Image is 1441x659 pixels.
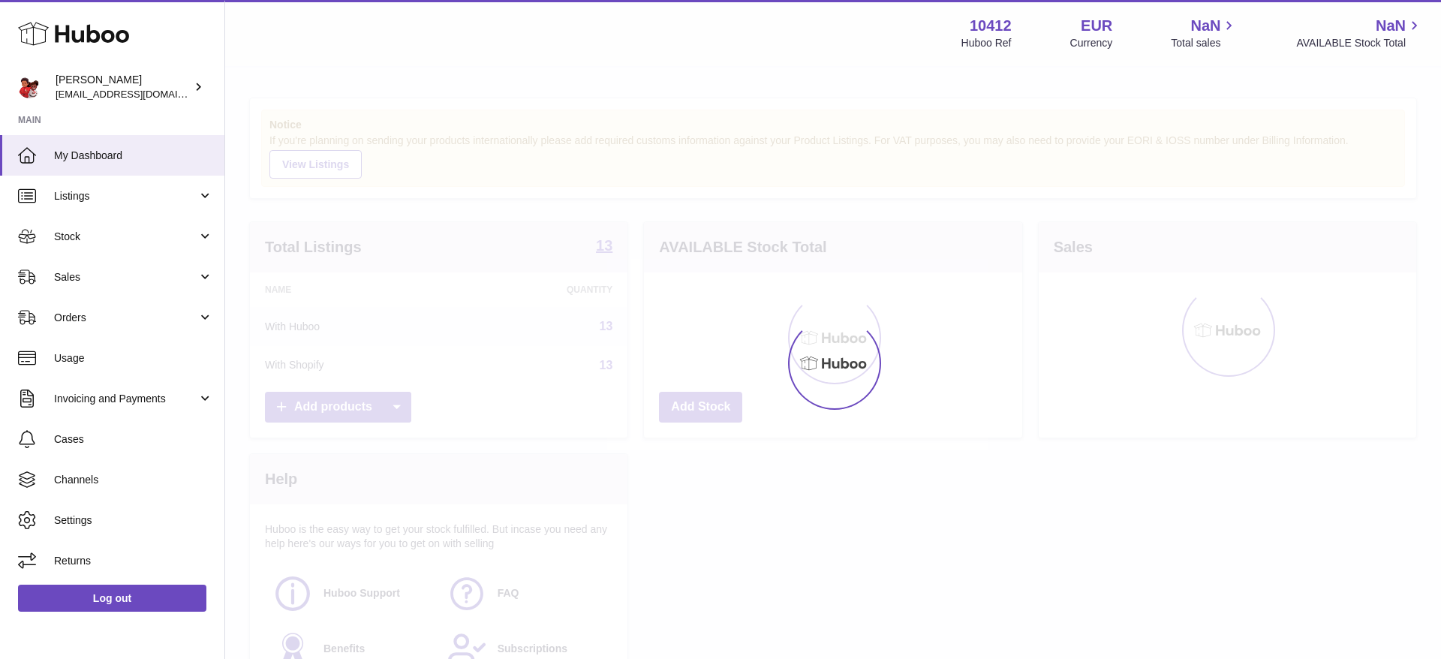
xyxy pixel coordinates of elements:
[1070,36,1113,50] div: Currency
[1296,36,1423,50] span: AVAILABLE Stock Total
[56,88,221,100] span: [EMAIL_ADDRESS][DOMAIN_NAME]
[1376,16,1406,36] span: NaN
[54,513,213,528] span: Settings
[56,73,191,101] div: [PERSON_NAME]
[1190,16,1220,36] span: NaN
[54,230,197,244] span: Stock
[1081,16,1112,36] strong: EUR
[54,149,213,163] span: My Dashboard
[54,311,197,325] span: Orders
[961,36,1012,50] div: Huboo Ref
[54,392,197,406] span: Invoicing and Payments
[18,76,41,98] img: internalAdmin-10412@internal.huboo.com
[1171,36,1238,50] span: Total sales
[54,189,197,203] span: Listings
[18,585,206,612] a: Log out
[1296,16,1423,50] a: NaN AVAILABLE Stock Total
[54,351,213,366] span: Usage
[54,554,213,568] span: Returns
[54,270,197,284] span: Sales
[54,432,213,447] span: Cases
[970,16,1012,36] strong: 10412
[1171,16,1238,50] a: NaN Total sales
[54,473,213,487] span: Channels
